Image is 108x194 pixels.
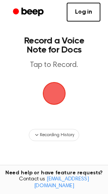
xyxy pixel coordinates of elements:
[8,5,50,20] a: Beep
[29,129,79,141] button: Recording History
[14,36,94,54] h1: Record a Voice Note for Docs
[40,132,74,138] span: Recording History
[5,176,103,189] span: Contact us
[67,3,100,22] a: Log in
[43,82,66,105] img: Beep Logo
[34,177,89,189] a: [EMAIL_ADDRESS][DOMAIN_NAME]
[14,61,94,70] p: Tap to Record.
